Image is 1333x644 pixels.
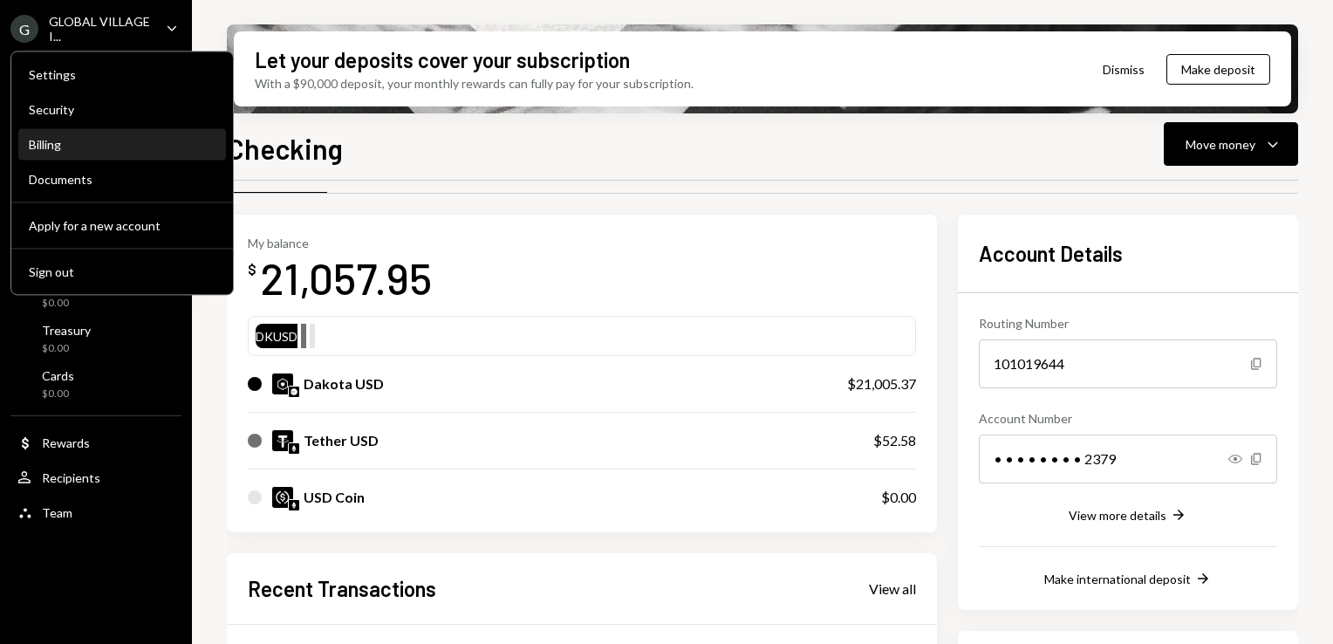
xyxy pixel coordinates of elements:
a: Recipients [10,462,181,493]
div: $ [248,261,256,278]
div: $0.00 [42,387,74,401]
div: G [10,15,38,43]
div: Cards [42,368,74,383]
div: GLOBAL VILLAGE I... [49,14,152,44]
div: $0.00 [881,487,916,508]
a: View all [869,579,916,598]
div: 21,057.95 [260,250,432,305]
div: Tether USD [304,430,379,451]
button: Move money [1164,122,1298,166]
a: Billing [18,128,226,160]
div: Settings [29,67,215,82]
button: View more details [1069,506,1187,525]
button: Dismiss [1081,49,1166,90]
button: Sign out [18,257,226,288]
img: DKUSD [272,373,293,394]
div: $0.00 [42,296,84,311]
a: Documents [18,163,226,195]
div: Routing Number [979,314,1277,332]
div: Account Number [979,409,1277,428]
button: Make international deposit [1044,570,1212,589]
div: $0.00 [42,341,91,356]
div: View more details [1069,508,1166,523]
h2: Recent Transactions [248,574,436,603]
div: With a $90,000 deposit, your monthly rewards can fully pay for your subscription. [255,74,694,92]
a: Rewards [10,427,181,458]
div: Make international deposit [1044,572,1191,586]
div: $52.58 [873,430,916,451]
div: Move money [1186,135,1255,154]
div: Apply for a new account [29,218,215,233]
div: Recipients [42,470,100,485]
a: Cards$0.00 [10,363,181,405]
button: Apply for a new account [18,210,226,242]
button: Make deposit [1166,54,1270,85]
div: Rewards [42,435,90,450]
div: My balance [248,236,432,250]
div: Treasury [42,323,91,338]
img: ethereum-mainnet [289,443,299,454]
img: USDC [272,487,293,508]
a: Settings [18,58,226,90]
div: USD Coin [304,487,365,508]
div: Documents [29,172,215,187]
div: Let your deposits cover your subscription [255,45,630,74]
div: 101019644 [979,339,1277,388]
div: Dakota USD [304,373,384,394]
div: Sign out [29,264,215,279]
img: base-mainnet [289,387,299,397]
a: Security [18,93,226,125]
div: Security [29,102,215,117]
div: View all [869,580,916,598]
a: Team [10,497,181,528]
img: ethereum-mainnet [289,500,299,510]
div: Billing [29,137,215,152]
h2: Account Details [979,239,1277,268]
div: $21,005.37 [847,373,916,394]
h1: Checking [227,131,343,166]
div: • • • • • • • • 2379 [979,435,1277,483]
a: Treasury$0.00 [10,318,181,360]
div: Team [42,505,72,520]
div: DKUSD [256,327,297,352]
img: USDT [272,430,293,451]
